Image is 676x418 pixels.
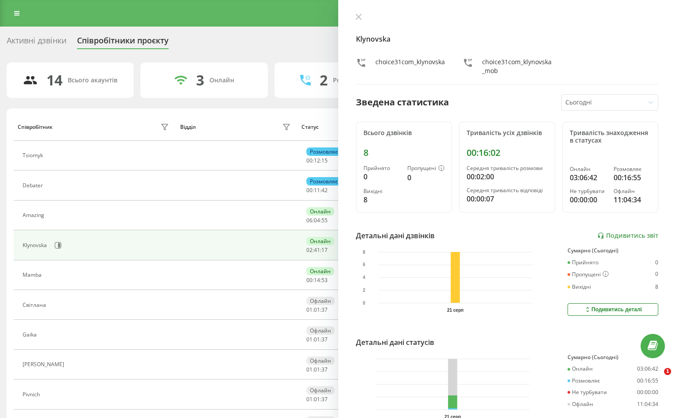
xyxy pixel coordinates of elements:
span: 11 [314,186,320,194]
div: : : [306,307,328,313]
div: Співробітник [18,124,53,130]
span: 06 [306,217,313,224]
span: 12 [314,157,320,164]
div: Статус [301,124,319,130]
div: Офлайн [614,188,651,194]
div: 0 [655,259,658,266]
div: Онлайн [306,237,334,245]
div: : : [306,187,328,194]
div: Не турбувати [570,188,607,194]
div: Прийнято [568,259,599,266]
div: 2 [320,72,328,89]
text: 6 [363,263,365,267]
span: 37 [321,306,328,313]
div: 0 [407,172,444,183]
span: 01 [306,336,313,343]
div: Розмовляє [568,378,600,384]
span: 00 [306,186,313,194]
div: 8 [363,194,400,205]
div: : : [306,217,328,224]
div: Klynovska [23,242,49,248]
div: : : [306,337,328,343]
div: Всього акаунтів [68,77,117,84]
div: Офлайн [568,401,593,407]
span: 17 [321,246,328,254]
div: 11:04:34 [614,194,651,205]
div: 00:00:00 [570,194,607,205]
div: Тривалість знаходження в статусах [570,129,651,144]
div: Debater [23,182,45,189]
div: Офлайн [306,297,335,305]
div: : : [306,396,328,403]
text: 2 [363,288,365,293]
div: Детальні дані статусів [356,337,434,348]
div: choice31com_klynovska_mob [482,58,552,75]
div: Розмовляє [614,166,651,172]
div: Офлайн [306,326,335,335]
div: 14 [46,72,62,89]
h4: Klynovska [356,34,659,44]
div: 8 [655,284,658,290]
span: 42 [321,186,328,194]
div: Amazing [23,212,46,218]
div: Розмовляють [333,77,376,84]
div: Онлайн [306,267,334,275]
div: 00:16:55 [637,378,658,384]
div: 00:00:00 [637,389,658,395]
span: 01 [314,306,320,313]
text: 21 серп [447,308,464,313]
span: 01 [314,395,320,403]
span: 1 [664,368,671,375]
div: 00:00:07 [467,194,548,204]
span: 01 [314,336,320,343]
div: Подивитись деталі [584,306,642,313]
div: Онлайн [209,77,234,84]
span: 55 [321,217,328,224]
div: choice31com_klynovska [375,58,445,75]
div: Онлайн [570,166,607,172]
div: Розмовляє [306,177,341,186]
div: 03:06:42 [570,172,607,183]
span: 01 [306,306,313,313]
text: 4 [363,275,365,280]
div: Тривалість усіх дзвінків [467,129,548,137]
span: 01 [314,366,320,373]
div: Tsiomyk [23,152,45,159]
span: 02 [306,246,313,254]
div: Вихідні [363,188,400,194]
span: 41 [314,246,320,254]
div: 00:02:00 [467,171,548,182]
div: 0 [655,271,658,278]
div: 8 [363,147,444,158]
div: Співробітники проєкту [77,36,169,50]
div: Pivnich [23,391,42,398]
div: 00:16:55 [614,172,651,183]
text: 0 [363,301,365,306]
span: 37 [321,395,328,403]
div: Розмовляє [306,147,341,156]
div: Пропущені [407,165,444,172]
div: Офлайн [306,356,335,365]
span: 14 [314,276,320,284]
iframe: Intercom live chat [646,368,667,389]
div: Сумарно (Сьогодні) [568,248,658,254]
span: 00 [306,157,313,164]
div: Офлайн [306,386,335,395]
span: 01 [306,366,313,373]
div: : : [306,367,328,373]
button: Подивитись деталі [568,303,658,316]
div: 00:16:02 [467,147,548,158]
div: 0 [363,171,400,182]
a: Подивитись звіт [597,232,658,240]
div: Gaika [23,332,39,338]
span: 53 [321,276,328,284]
div: 3 [196,72,204,89]
div: Онлайн [568,366,593,372]
span: 37 [321,336,328,343]
div: Відділ [180,124,196,130]
span: 01 [306,395,313,403]
div: Прийнято [363,165,400,171]
div: Активні дзвінки [7,36,66,50]
div: Всього дзвінків [363,129,444,137]
div: Зведена статистика [356,96,449,109]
